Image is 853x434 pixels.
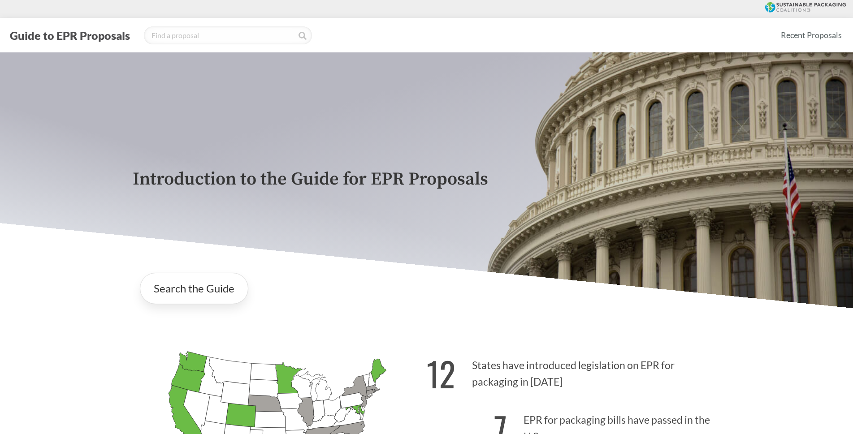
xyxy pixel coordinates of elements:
[427,344,721,399] p: States have introduced legislation on EPR for packaging in [DATE]
[427,348,455,398] strong: 12
[777,25,846,45] a: Recent Proposals
[140,273,248,304] a: Search the Guide
[7,28,133,43] button: Guide to EPR Proposals
[144,26,312,44] input: Find a proposal
[133,169,721,189] p: Introduction to the Guide for EPR Proposals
